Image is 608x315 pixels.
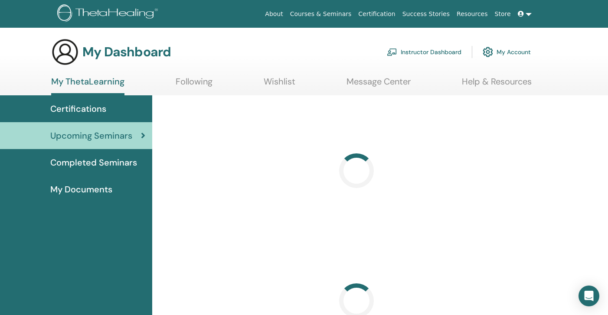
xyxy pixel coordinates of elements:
[387,42,461,62] a: Instructor Dashboard
[483,45,493,59] img: cog.svg
[399,6,453,22] a: Success Stories
[50,129,132,142] span: Upcoming Seminars
[346,76,411,93] a: Message Center
[176,76,212,93] a: Following
[355,6,399,22] a: Certification
[50,183,112,196] span: My Documents
[50,102,106,115] span: Certifications
[262,6,286,22] a: About
[579,286,599,306] div: Open Intercom Messenger
[51,76,124,95] a: My ThetaLearning
[50,156,137,169] span: Completed Seminars
[264,76,295,93] a: Wishlist
[387,48,397,56] img: chalkboard-teacher.svg
[462,76,532,93] a: Help & Resources
[57,4,161,24] img: logo.png
[287,6,355,22] a: Courses & Seminars
[483,42,531,62] a: My Account
[51,38,79,66] img: generic-user-icon.jpg
[82,44,171,60] h3: My Dashboard
[453,6,491,22] a: Resources
[491,6,514,22] a: Store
